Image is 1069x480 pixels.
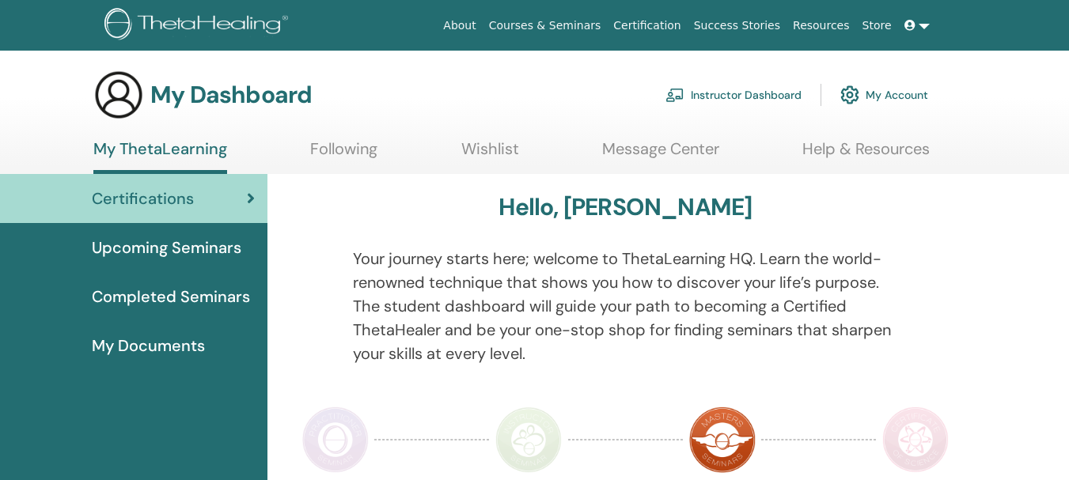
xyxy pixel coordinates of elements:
[602,139,719,170] a: Message Center
[353,247,898,365] p: Your journey starts here; welcome to ThetaLearning HQ. Learn the world-renowned technique that sh...
[437,11,482,40] a: About
[150,81,312,109] h3: My Dashboard
[104,8,294,43] img: logo.png
[689,406,756,473] img: Master
[93,139,227,174] a: My ThetaLearning
[498,193,752,221] h3: Hello, [PERSON_NAME]
[92,334,205,357] span: My Documents
[93,70,144,120] img: generic-user-icon.jpg
[310,139,377,170] a: Following
[787,11,856,40] a: Resources
[856,11,898,40] a: Store
[840,77,928,112] a: My Account
[495,406,562,473] img: Instructor
[665,88,684,102] img: chalkboard-teacher.svg
[461,139,519,170] a: Wishlist
[92,187,194,210] span: Certifications
[665,77,802,112] a: Instructor Dashboard
[302,406,369,473] img: Practitioner
[688,11,787,40] a: Success Stories
[882,406,949,473] img: Certificate of Science
[802,139,930,170] a: Help & Resources
[483,11,608,40] a: Courses & Seminars
[92,285,250,308] span: Completed Seminars
[840,81,859,108] img: cog.svg
[607,11,687,40] a: Certification
[92,236,241,259] span: Upcoming Seminars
